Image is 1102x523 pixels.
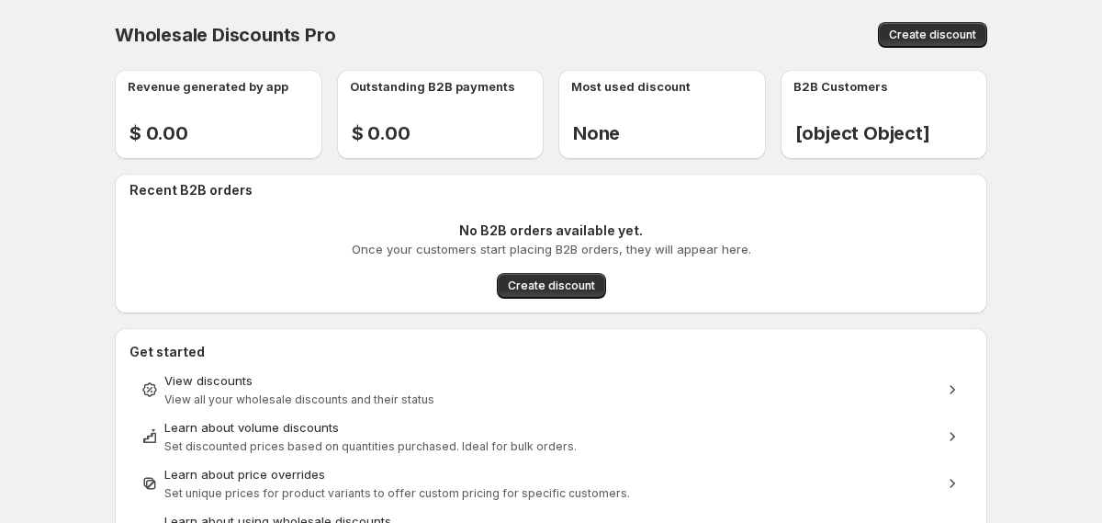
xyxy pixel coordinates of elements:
span: Create discount [508,279,595,293]
h2: $ 0.00 [129,122,322,144]
p: B2B Customers [793,77,888,96]
div: View discounts [164,371,938,390]
div: Learn about price overrides [164,465,938,483]
span: Set unique prices for product variants to offer custom pricing for specific customers. [164,486,630,500]
p: Most used discount [571,77,691,96]
h2: Get started [129,343,973,361]
h2: $ 0.00 [352,122,545,144]
h2: Recent B2B orders [129,181,980,199]
h2: [object Object] [795,122,988,144]
span: View all your wholesale discounts and their status [164,392,434,406]
p: No B2B orders available yet. [459,222,643,240]
div: Learn about volume discounts [164,418,938,437]
span: Wholesale Discounts Pro [115,24,335,46]
span: Set discounted prices based on quantities purchased. Ideal for bulk orders. [164,439,577,453]
h2: None [573,122,766,144]
span: Create discount [889,28,976,42]
p: Once your customers start placing B2B orders, they will appear here. [352,240,751,258]
button: Create discount [878,22,987,48]
p: Outstanding B2B payments [350,77,515,96]
p: Revenue generated by app [128,77,288,96]
button: Create discount [497,273,606,299]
